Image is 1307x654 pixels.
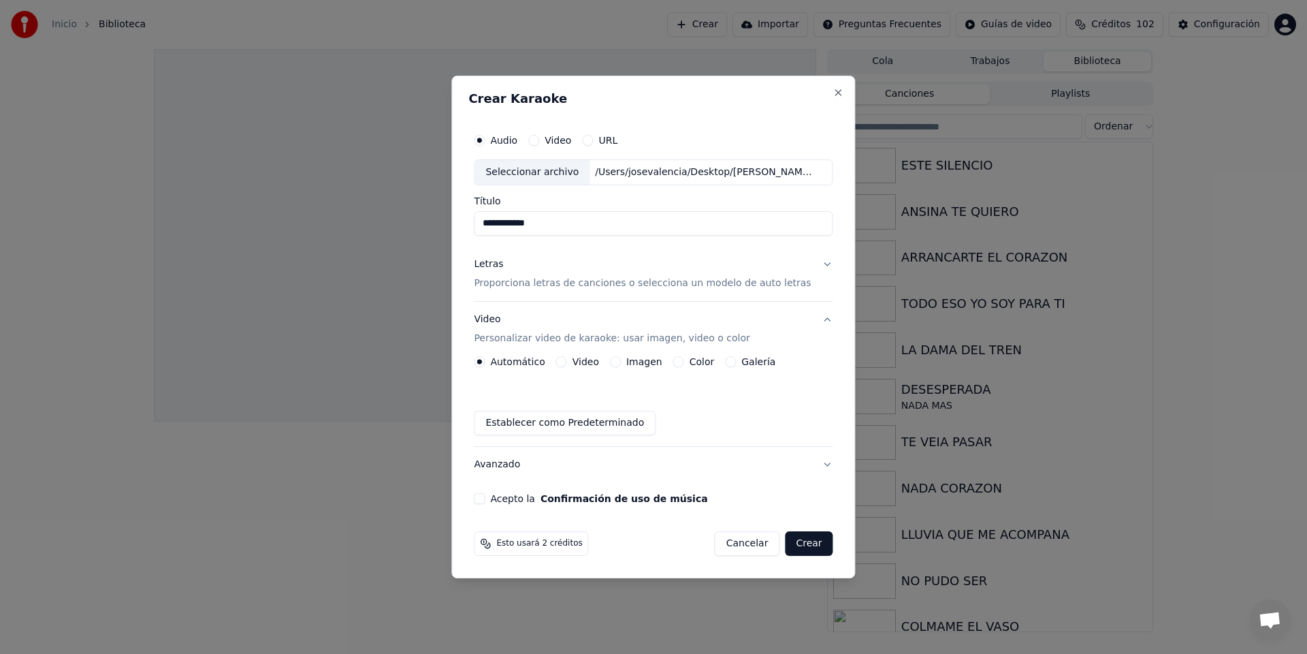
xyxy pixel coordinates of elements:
[474,302,833,356] button: VideoPersonalizar video de karaoke: usar imagen, video o color
[474,247,833,301] button: LetrasProporciona letras de canciones o selecciona un modelo de auto letras
[474,447,833,482] button: Avanzado
[496,538,582,549] span: Esto usará 2 créditos
[490,136,517,145] label: Audio
[785,531,833,556] button: Crear
[474,356,833,446] div: VideoPersonalizar video de karaoke: usar imagen, video o color
[690,357,715,367] label: Color
[474,332,749,345] p: Personalizar video de karaoke: usar imagen, video o color
[490,494,707,503] label: Acepto la
[474,411,656,435] button: Establecer como Predeterminado
[572,357,599,367] label: Video
[474,277,811,290] p: Proporciona letras de canciones o selecciona un modelo de auto letras
[490,357,545,367] label: Automático
[626,357,662,367] label: Imagen
[474,258,503,271] div: Letras
[474,160,590,185] div: Seleccionar archivo
[545,136,571,145] label: Video
[468,93,838,105] h2: Crear Karaoke
[598,136,617,145] label: URL
[474,313,749,345] div: Video
[590,166,821,179] div: /Users/josevalencia/Desktop/[PERSON_NAME]/CANCIONES 02/DOS PALABRAS.wav
[474,196,833,206] label: Título
[715,531,780,556] button: Cancelar
[540,494,708,503] button: Acepto la
[741,357,775,367] label: Galería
